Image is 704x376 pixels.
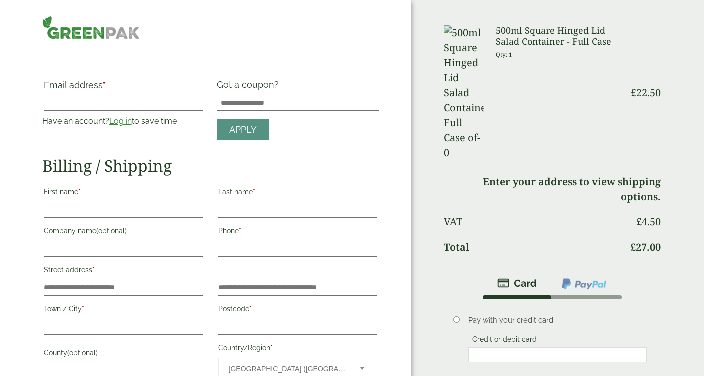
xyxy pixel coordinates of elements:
[218,302,377,319] label: Postcode
[468,335,541,346] label: Credit or debit card
[67,349,98,357] span: (optional)
[631,86,636,99] span: £
[218,224,377,241] label: Phone
[109,116,132,126] a: Log in
[44,81,203,95] label: Email address
[631,86,661,99] bdi: 22.50
[218,185,377,202] label: Last name
[630,240,636,254] span: £
[78,188,81,196] abbr: required
[444,170,661,209] td: Enter your address to view shipping options.
[270,344,273,352] abbr: required
[217,119,269,140] a: Apply
[636,215,661,228] bdi: 4.50
[636,215,642,228] span: £
[92,266,95,274] abbr: required
[96,227,127,235] span: (optional)
[444,25,484,160] img: 500ml Square Hinged Lid Salad Container-Full Case of-0
[229,124,257,135] span: Apply
[82,305,84,313] abbr: required
[218,341,377,358] label: Country/Region
[630,240,661,254] bdi: 27.00
[44,302,203,319] label: Town / City
[497,277,537,289] img: stripe.png
[444,210,624,234] th: VAT
[44,185,203,202] label: First name
[444,235,624,259] th: Total
[471,350,643,359] iframe: Secure card payment input frame
[44,224,203,241] label: Company name
[561,277,607,290] img: ppcp-gateway.png
[239,227,241,235] abbr: required
[468,315,646,326] p: Pay with your credit card.
[42,115,205,127] p: Have an account? to save time
[44,346,203,363] label: County
[249,305,252,313] abbr: required
[103,80,106,90] abbr: required
[44,263,203,280] label: Street address
[496,25,623,47] h3: 500ml Square Hinged Lid Salad Container - Full Case
[42,16,140,39] img: GreenPak Supplies
[42,156,379,175] h2: Billing / Shipping
[253,188,255,196] abbr: required
[496,51,512,58] small: Qty: 1
[217,79,283,95] label: Got a coupon?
